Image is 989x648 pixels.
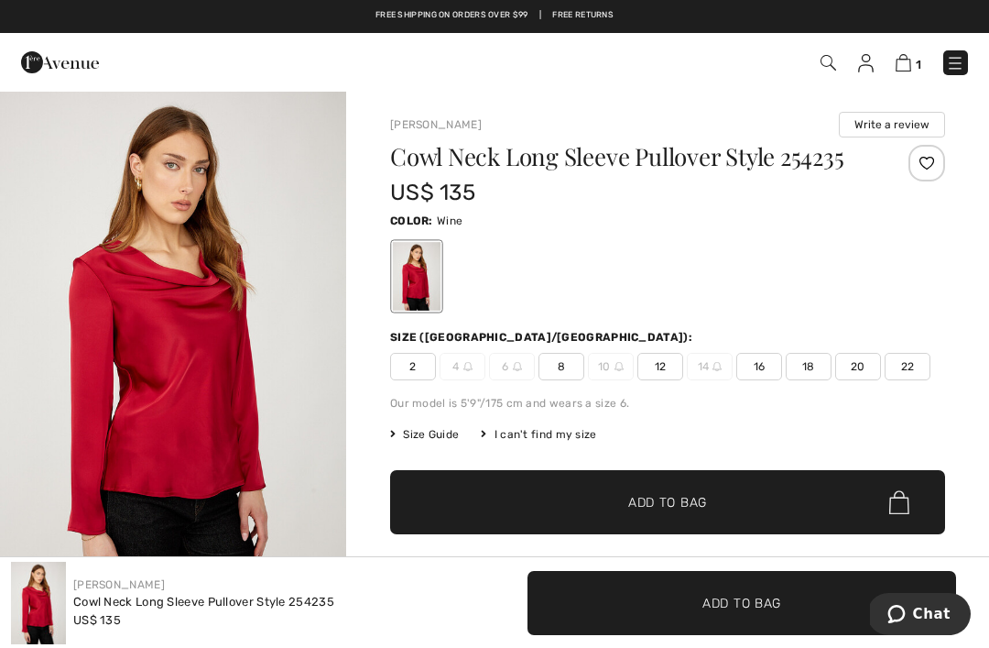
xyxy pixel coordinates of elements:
[390,426,459,443] span: Size Guide
[390,329,696,346] div: Size ([GEOGRAPHIC_DATA]/[GEOGRAPHIC_DATA]):
[637,353,683,380] span: 12
[870,593,971,639] iframe: Opens a widget where you can chat to one of our agents
[513,362,522,371] img: ring-m.svg
[885,353,930,380] span: 22
[390,395,945,412] div: Our model is 5'9"/175 cm and wears a size 6.
[539,9,541,22] span: |
[588,353,634,380] span: 10
[390,118,482,131] a: [PERSON_NAME]
[390,145,853,169] h1: Cowl Neck Long Sleeve Pullover Style 254235
[839,112,945,137] button: Write a review
[390,353,436,380] span: 2
[858,54,874,72] img: My Info
[11,562,66,644] img: Cowl Neck Long Sleeve Pullover Style 254235
[463,362,473,371] img: ring-m.svg
[687,353,733,380] span: 14
[73,578,165,591] a: [PERSON_NAME]
[527,571,956,635] button: Add to Bag
[712,362,722,371] img: ring-m.svg
[390,180,475,205] span: US$ 135
[946,54,964,72] img: Menu
[736,353,782,380] span: 16
[21,44,99,81] img: 1ère Avenue
[702,593,781,612] span: Add to Bag
[437,214,462,227] span: Wine
[614,362,624,371] img: ring-m.svg
[896,51,921,73] a: 1
[489,353,535,380] span: 6
[73,613,121,627] span: US$ 135
[538,353,584,380] span: 8
[916,58,921,71] span: 1
[628,493,707,512] span: Add to Bag
[481,426,596,443] div: I can't find my size
[889,490,909,514] img: Bag.svg
[440,353,485,380] span: 4
[786,353,831,380] span: 18
[552,9,614,22] a: Free Returns
[375,9,528,22] a: Free shipping on orders over $99
[821,55,836,71] img: Search
[73,593,334,611] div: Cowl Neck Long Sleeve Pullover Style 254235
[390,214,433,227] span: Color:
[896,54,911,71] img: Shopping Bag
[390,470,945,534] button: Add to Bag
[21,52,99,70] a: 1ère Avenue
[835,353,881,380] span: 20
[393,242,440,311] div: Wine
